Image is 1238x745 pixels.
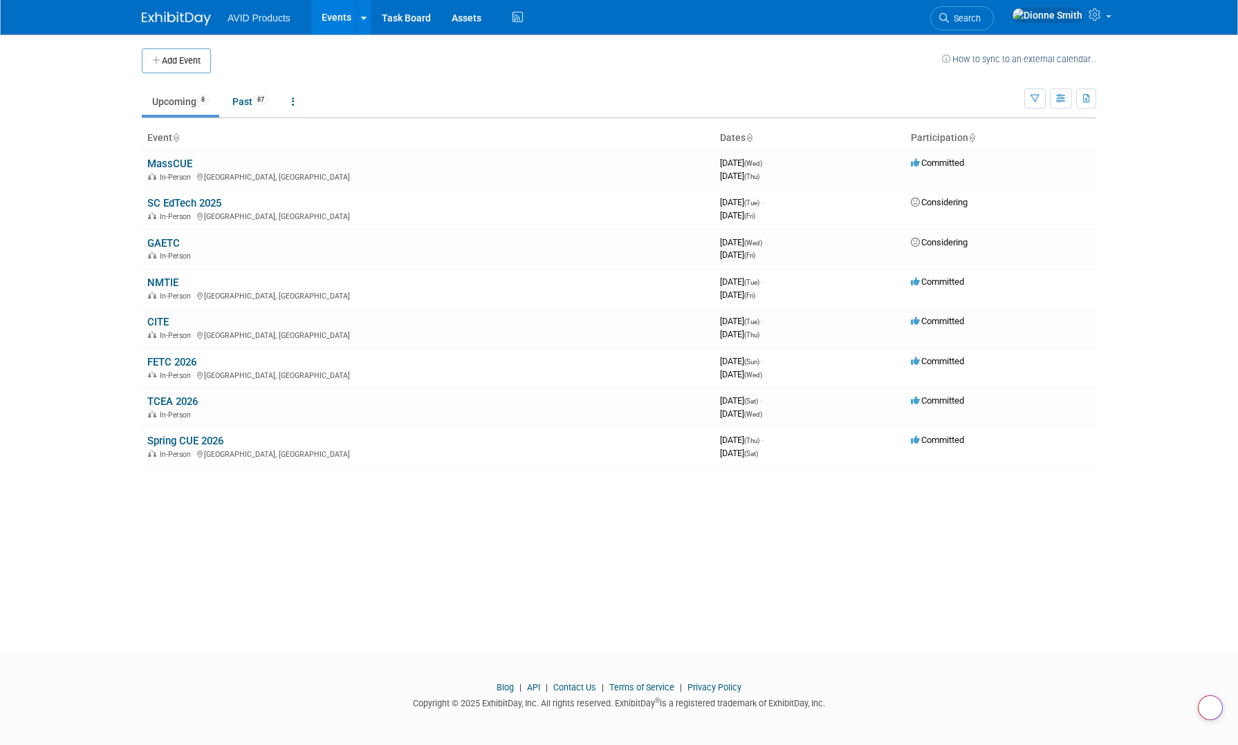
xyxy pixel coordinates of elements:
[764,237,766,247] span: -
[714,126,905,150] th: Dates
[764,158,766,168] span: -
[968,132,975,143] a: Sort by Participation Type
[147,171,709,182] div: [GEOGRAPHIC_DATA], [GEOGRAPHIC_DATA]
[720,237,766,247] span: [DATE]
[744,199,759,207] span: (Tue)
[147,316,169,328] a: CITE
[744,371,762,379] span: (Wed)
[744,450,758,458] span: (Sat)
[744,279,759,286] span: (Tue)
[160,292,195,301] span: In-Person
[720,316,764,326] span: [DATE]
[911,356,964,366] span: Committed
[148,292,156,299] img: In-Person Event
[147,197,221,209] a: SC EdTech 2025
[147,210,709,221] div: [GEOGRAPHIC_DATA], [GEOGRAPHIC_DATA]
[720,276,764,287] span: [DATE]
[160,331,195,340] span: In-Person
[744,173,759,180] span: (Thu)
[760,395,762,406] span: -
[720,395,762,406] span: [DATE]
[744,318,759,326] span: (Tue)
[720,356,764,366] span: [DATE]
[160,450,195,459] span: In-Person
[142,88,219,115] a: Upcoming8
[147,395,198,408] a: TCEA 2026
[222,88,279,115] a: Past87
[148,173,156,180] img: In-Person Event
[148,331,156,338] img: In-Person Event
[911,276,964,287] span: Committed
[761,197,764,207] span: -
[911,435,964,445] span: Committed
[720,249,755,260] span: [DATE]
[744,239,762,247] span: (Wed)
[720,158,766,168] span: [DATE]
[1012,8,1083,23] img: Dionne Smith
[160,212,195,221] span: In-Person
[655,697,660,704] sup: ®
[148,450,156,457] img: In-Person Event
[197,95,209,105] span: 8
[720,197,764,207] span: [DATE]
[148,212,156,219] img: In-Person Event
[542,682,551,692] span: |
[147,329,709,340] div: [GEOGRAPHIC_DATA], [GEOGRAPHIC_DATA]
[148,411,156,417] img: In-Person Event
[744,397,758,405] span: (Sat)
[147,237,180,249] a: GAETC
[228,12,290,23] span: AVID Products
[147,158,192,170] a: MassCUE
[142,12,211,26] img: ExhibitDay
[253,95,268,105] span: 87
[160,371,195,380] span: In-Person
[720,329,759,339] span: [DATE]
[147,276,178,289] a: NMTIE
[911,197,968,207] span: Considering
[147,448,709,459] div: [GEOGRAPHIC_DATA], [GEOGRAPHIC_DATA]
[598,682,607,692] span: |
[720,171,759,181] span: [DATE]
[160,252,195,261] span: In-Person
[949,13,981,23] span: Search
[911,395,964,406] span: Committed
[911,237,968,247] span: Considering
[720,408,762,419] span: [DATE]
[609,682,674,692] a: Terms of Service
[942,54,1096,64] a: How to sync to an external calendar...
[744,160,762,167] span: (Wed)
[930,6,994,30] a: Search
[746,132,752,143] a: Sort by Start Date
[744,437,759,444] span: (Thu)
[527,682,540,692] a: API
[744,252,755,259] span: (Fri)
[744,411,762,418] span: (Wed)
[147,369,709,380] div: [GEOGRAPHIC_DATA], [GEOGRAPHIC_DATA]
[497,682,514,692] a: Blog
[911,158,964,168] span: Committed
[744,331,759,339] span: (Thu)
[553,682,596,692] a: Contact Us
[720,369,762,379] span: [DATE]
[720,210,755,220] span: [DATE]
[148,252,156,258] img: In-Person Event
[516,682,525,692] span: |
[160,173,195,182] span: In-Person
[744,358,759,366] span: (Sun)
[172,132,179,143] a: Sort by Event Name
[761,316,764,326] span: -
[720,448,758,458] span: [DATE]
[147,435,223,447] a: Spring CUE 2026
[142,48,211,73] button: Add Event
[911,316,964,326] span: Committed
[761,276,764,287] span: -
[160,411,195,419] span: In-Person
[676,682,685,692] span: |
[147,356,196,368] a: FETC 2026
[905,126,1096,150] th: Participation
[720,290,755,300] span: [DATE]
[744,212,755,220] span: (Fri)
[744,292,755,299] span: (Fri)
[142,126,714,150] th: Event
[761,356,764,366] span: -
